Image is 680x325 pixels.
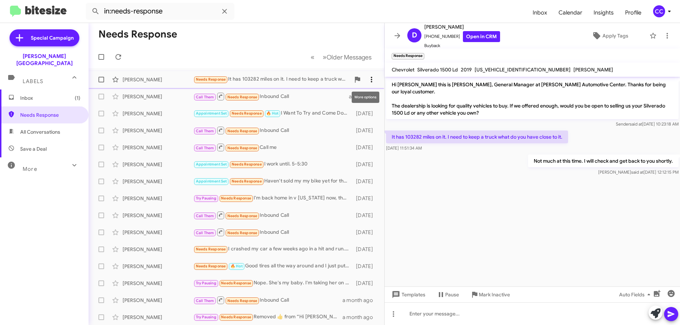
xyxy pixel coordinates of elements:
span: Call Them [196,231,214,235]
div: Call me [193,143,352,152]
div: [DATE] [352,110,379,117]
div: Removed ‌👍‌ from “ Hi [PERSON_NAME] this is [PERSON_NAME] at [PERSON_NAME][GEOGRAPHIC_DATA]. I wa... [193,313,342,321]
a: Open in CRM [463,31,500,42]
div: Inbound Call [193,126,352,135]
div: I work until. 5-5:30 [193,160,352,168]
span: Call Them [196,146,214,150]
div: Inbound Call [193,296,342,304]
div: Haven't sold my my bike yet for the down payment [193,177,352,185]
div: CC [653,5,665,17]
span: Needs Response [227,95,257,99]
div: Inbound Call [193,211,352,220]
p: Hi [PERSON_NAME] this is [PERSON_NAME], General Manager at [PERSON_NAME] Automotive Center. Thank... [386,78,679,119]
span: Needs Response [232,111,262,116]
span: Needs Response [227,298,257,303]
div: [DATE] [352,263,379,270]
div: It has 103282 miles on it. I need to keep a truck what do you have close to it. [193,75,350,83]
span: Save a Deal [20,145,47,152]
span: Templates [390,288,425,301]
div: [DATE] [352,212,379,219]
span: 2019 [461,66,472,73]
span: Appointment Set [196,179,227,184]
span: All Conversations [20,128,60,135]
span: Chevrolet [392,66,414,73]
div: [PERSON_NAME] [123,297,193,304]
span: [PERSON_NAME] [424,23,500,31]
div: a month ago [342,314,379,321]
div: Nope. She's my baby. I'm taking her on a road trip to [US_STATE] next week. Can't kill a Honda. [193,279,352,287]
div: More options [352,92,379,103]
span: Buyback [424,42,500,49]
div: [PERSON_NAME] [123,110,193,117]
span: Pause [445,288,459,301]
span: Auto Fields [619,288,653,301]
button: CC [647,5,672,17]
p: It has 103282 miles on it. I need to keep a truck what do you have close to it. [386,130,568,143]
span: Call Them [196,95,214,99]
div: [DATE] [352,178,379,185]
span: Older Messages [327,53,372,61]
input: Search [86,3,234,20]
span: (1) [75,94,80,101]
span: Needs Response [221,315,251,319]
div: Inbound Call [193,228,352,237]
p: Not much at this time. I will check and get back to you shortly. [528,155,679,167]
span: » [323,53,327,62]
a: Special Campaign [10,29,79,46]
span: Needs Response [227,146,257,150]
button: Templates [385,288,431,301]
span: Mark Inactive [479,288,510,301]
nav: Page navigation example [307,50,376,64]
div: [PERSON_NAME] [123,161,193,168]
span: Try Pausing [196,281,216,285]
span: Inbox [20,94,80,101]
h1: Needs Response [98,29,177,40]
span: Try Pausing [196,315,216,319]
span: Call Them [196,214,214,218]
span: Special Campaign [31,34,74,41]
button: Mark Inactive [465,288,516,301]
span: Labels [23,78,43,85]
div: [PERSON_NAME] [123,144,193,151]
div: [PERSON_NAME] [123,195,193,202]
div: [DATE] [352,195,379,202]
div: [DATE] [352,144,379,151]
button: Previous [306,50,319,64]
span: [US_VEHICLE_IDENTIFICATION_NUMBER] [475,66,571,73]
span: Call Them [196,129,214,133]
span: Apply Tags [602,29,628,42]
div: I Want To Try and Come Down [DATE] But It Will Have to Be Evening [193,109,352,117]
span: [PHONE_NUMBER] [424,31,500,42]
span: Needs Response [232,179,262,184]
div: I'm back home in v [US_STATE] now, thanks [193,194,352,202]
button: Pause [431,288,465,301]
div: [DATE] [352,127,379,134]
div: [PERSON_NAME] [123,76,193,83]
span: said at [631,169,644,175]
button: Auto Fields [613,288,659,301]
div: a month ago [342,297,379,304]
span: More [23,166,37,172]
span: said at [630,121,642,127]
div: [DATE] [352,246,379,253]
div: Inbound Call [193,92,349,101]
span: Needs Response [232,162,262,167]
div: [DATE] [352,280,379,287]
span: Insights [588,2,619,23]
div: [DATE] [352,161,379,168]
span: Needs Response [196,247,226,251]
a: Calendar [553,2,588,23]
div: I crashed my car a few weeks ago in a hit and run.. I'd love to look at some though.. what are yo... [193,245,352,253]
a: Profile [619,2,647,23]
span: Call Them [196,298,214,303]
span: Appointment Set [196,111,227,116]
button: Next [318,50,376,64]
span: Needs Response [221,196,251,201]
span: Needs Response [196,77,226,82]
a: Inbox [527,2,553,23]
div: [PERSON_NAME] [123,229,193,236]
div: [PERSON_NAME] [123,314,193,321]
button: Apply Tags [573,29,646,42]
